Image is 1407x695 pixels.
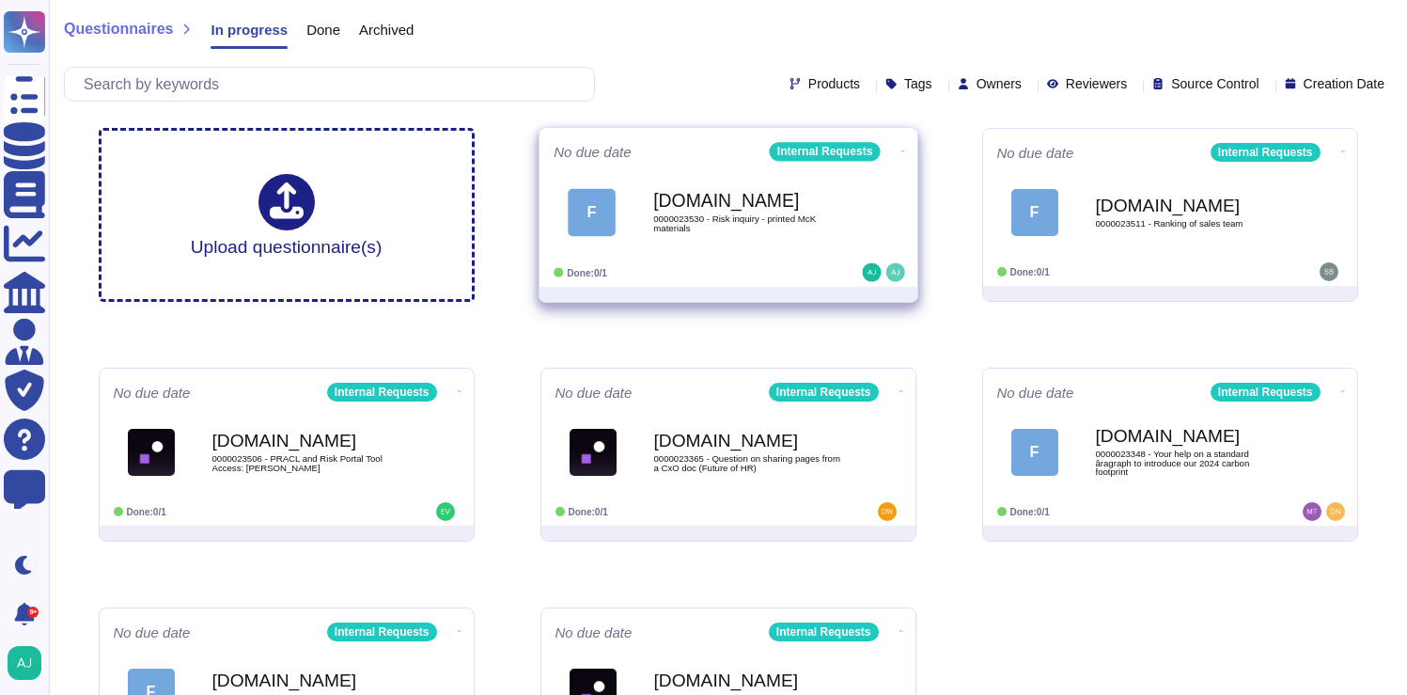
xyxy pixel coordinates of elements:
[212,454,400,472] span: 0000023506 - PRACL and Risk Portal Tool Access: [PERSON_NAME]
[808,77,860,90] span: Products
[1303,502,1321,521] img: user
[1096,197,1284,214] b: [DOMAIN_NAME]
[212,671,400,689] b: [DOMAIN_NAME]
[1326,502,1345,521] img: user
[1211,383,1321,402] div: Internal Requests
[74,68,594,101] input: Search by keywords
[1304,77,1384,90] span: Creation Date
[327,383,437,402] div: Internal Requests
[1011,429,1058,476] div: F
[1096,219,1284,229] span: 0000023511 - Ranking of sales team
[1066,77,1127,90] span: Reviewers
[127,507,166,517] span: Done: 0/1
[555,625,633,640] span: No due date
[212,432,400,450] b: [DOMAIN_NAME]
[4,642,55,684] button: user
[306,23,340,37] span: Done
[114,625,191,640] span: No due date
[769,142,880,161] div: Internal Requests
[8,646,41,680] img: user
[1320,262,1338,281] img: user
[769,623,879,641] div: Internal Requests
[359,23,414,37] span: Archived
[191,174,383,256] div: Upload questionnaire(s)
[569,507,608,517] span: Done: 0/1
[1096,427,1284,445] b: [DOMAIN_NAME]
[1096,450,1284,477] span: 0000023348 - Your help on a standard âragraph to introduce our 2024 carbon footprint
[211,23,288,37] span: In progress
[654,432,842,450] b: [DOMAIN_NAME]
[885,263,904,282] img: user
[64,22,173,37] span: Questionnaires
[567,267,607,277] span: Done: 0/1
[997,146,1074,160] span: No due date
[570,429,617,476] img: Logo
[904,77,932,90] span: Tags
[568,188,616,236] div: F
[769,383,879,402] div: Internal Requests
[128,429,175,476] img: Logo
[114,386,191,400] span: No due date
[554,145,632,159] span: No due date
[977,77,1022,90] span: Owners
[862,263,881,282] img: user
[653,214,843,232] span: 0000023530 - Risk inquiry - printed McK materials
[653,192,843,210] b: [DOMAIN_NAME]
[1010,267,1050,277] span: Done: 0/1
[27,607,39,618] div: 9+
[327,623,437,641] div: Internal Requests
[654,671,842,689] b: [DOMAIN_NAME]
[1011,189,1058,236] div: F
[654,454,842,472] span: 0000023365 - Question on sharing pages from a CxO doc (Future of HR)
[997,386,1074,400] span: No due date
[1171,77,1258,90] span: Source Control
[1010,507,1050,517] span: Done: 0/1
[1211,143,1321,162] div: Internal Requests
[436,502,455,521] img: user
[555,386,633,400] span: No due date
[878,502,897,521] img: user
